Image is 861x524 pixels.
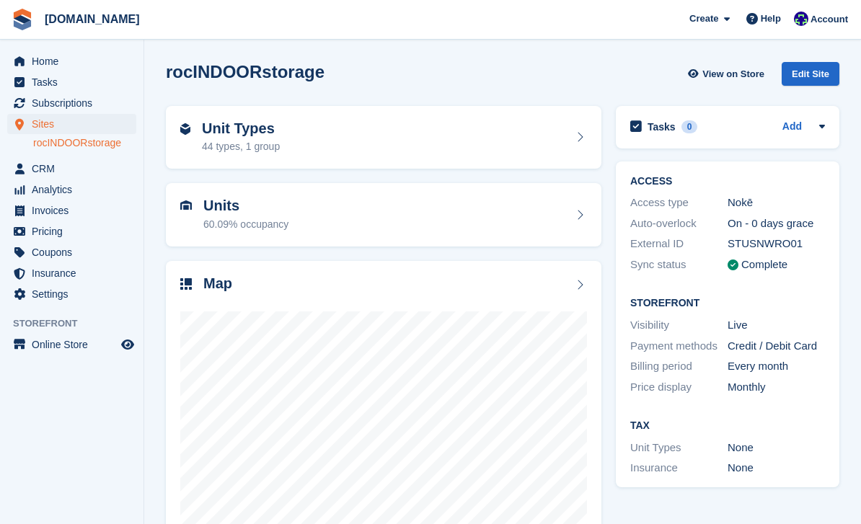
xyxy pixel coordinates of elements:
[166,106,601,169] a: Unit Types 44 types, 1 group
[166,183,601,247] a: Units 60.09% occupancy
[32,263,118,283] span: Insurance
[689,12,718,26] span: Create
[7,93,136,113] a: menu
[630,236,728,252] div: External ID
[728,440,825,456] div: None
[7,114,136,134] a: menu
[630,176,825,187] h2: ACCESS
[32,334,118,355] span: Online Store
[630,216,728,232] div: Auto-overlock
[728,379,825,396] div: Monthly
[13,316,143,331] span: Storefront
[686,62,770,86] a: View on Store
[32,93,118,113] span: Subscriptions
[630,257,728,273] div: Sync status
[702,67,764,81] span: View on Store
[203,275,232,292] h2: Map
[630,317,728,334] div: Visibility
[630,358,728,375] div: Billing period
[761,12,781,26] span: Help
[32,51,118,71] span: Home
[794,12,808,26] img: Mike Gruttadaro
[630,338,728,355] div: Payment methods
[203,217,288,232] div: 60.09% occupancy
[119,336,136,353] a: Preview store
[648,120,676,133] h2: Tasks
[32,284,118,304] span: Settings
[782,62,839,86] div: Edit Site
[32,221,118,241] span: Pricing
[12,9,33,30] img: stora-icon-8386f47178a22dfd0bd8f6a31ec36ba5ce8667c1dd55bd0f319d3a0aa187defe.svg
[32,242,118,262] span: Coupons
[33,136,136,150] a: rocINDOORstorage
[728,195,825,211] div: Nokē
[7,200,136,221] a: menu
[728,236,825,252] div: STUSNWRO01
[7,221,136,241] a: menu
[630,195,728,211] div: Access type
[32,114,118,134] span: Sites
[7,159,136,179] a: menu
[630,420,825,432] h2: Tax
[7,179,136,200] a: menu
[811,12,848,27] span: Account
[39,7,146,31] a: [DOMAIN_NAME]
[7,263,136,283] a: menu
[32,159,118,179] span: CRM
[681,120,698,133] div: 0
[728,216,825,232] div: On - 0 days grace
[7,242,136,262] a: menu
[166,62,324,81] h2: rocINDOORstorage
[180,123,190,135] img: unit-type-icn-2b2737a686de81e16bb02015468b77c625bbabd49415b5ef34ead5e3b44a266d.svg
[7,284,136,304] a: menu
[202,139,280,154] div: 44 types, 1 group
[630,379,728,396] div: Price display
[782,62,839,92] a: Edit Site
[32,72,118,92] span: Tasks
[7,51,136,71] a: menu
[203,197,288,214] h2: Units
[202,120,280,137] h2: Unit Types
[728,358,825,375] div: Every month
[630,298,825,309] h2: Storefront
[728,460,825,476] div: None
[630,460,728,476] div: Insurance
[728,317,825,334] div: Live
[782,119,802,136] a: Add
[741,257,787,273] div: Complete
[7,72,136,92] a: menu
[180,200,192,210] img: unit-icn-7be61d7bf1b0ce9d3e12c5938cc71ed9869f7b940bace4675aadf7bd6d80202e.svg
[728,338,825,355] div: Credit / Debit Card
[32,200,118,221] span: Invoices
[630,440,728,456] div: Unit Types
[32,179,118,200] span: Analytics
[7,334,136,355] a: menu
[180,278,192,290] img: map-icn-33ee37083ee616e46c38cad1a60f524a97daa1e2b2c8c0bc3eb3415660979fc1.svg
